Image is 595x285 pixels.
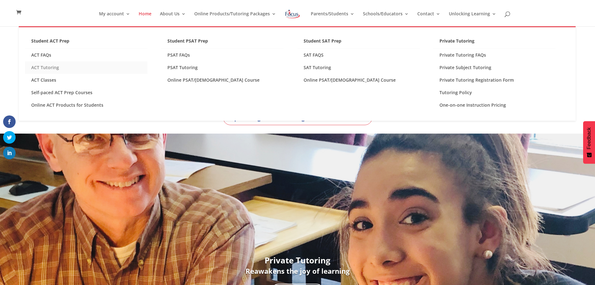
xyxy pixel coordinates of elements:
[297,61,420,74] a: SAT Tutoring
[25,74,147,86] a: ACT Classes
[245,266,350,276] b: Reawakens the joy of learning
[161,49,284,61] a: PSAT FAQs
[433,86,556,99] a: Tutoring Policy
[161,74,284,86] a: Online PSAT/[DEMOGRAPHIC_DATA] Course
[449,12,496,26] a: Unlocking Learning
[160,12,186,26] a: About Us
[25,49,147,61] a: ACT FAQs
[433,37,556,49] a: Private Tutoring
[161,61,284,74] a: PSAT Tutoring
[265,255,330,266] strong: Private Tutoring
[311,12,355,26] a: Parents/Students
[433,49,556,61] a: Private Tutoring FAQs
[433,99,556,111] a: One-on-one Instruction Pricing
[25,37,147,49] a: Student ACT Prep
[586,127,592,149] span: Feedback
[25,86,147,99] a: Self-paced ACT Prep Courses
[417,12,440,26] a: Contact
[297,49,420,61] a: SAT FAQS
[433,74,556,86] a: Private Tutoring Registration Form
[25,61,147,74] a: ACT Tutoring
[297,37,420,49] a: Student SAT Prep
[433,61,556,74] a: Private Subject Tutoring
[139,12,151,26] a: Home
[583,121,595,164] button: Feedback - Show survey
[194,12,276,26] a: Online Products/Tutoring Packages
[285,8,301,20] img: Focus on Learning
[25,99,147,111] a: Online ACT Products for Students
[297,74,420,86] a: Online PSAT/[DEMOGRAPHIC_DATA] Course
[363,12,409,26] a: Schools/Educators
[99,12,130,26] a: My account
[161,37,284,49] a: Student PSAT Prep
